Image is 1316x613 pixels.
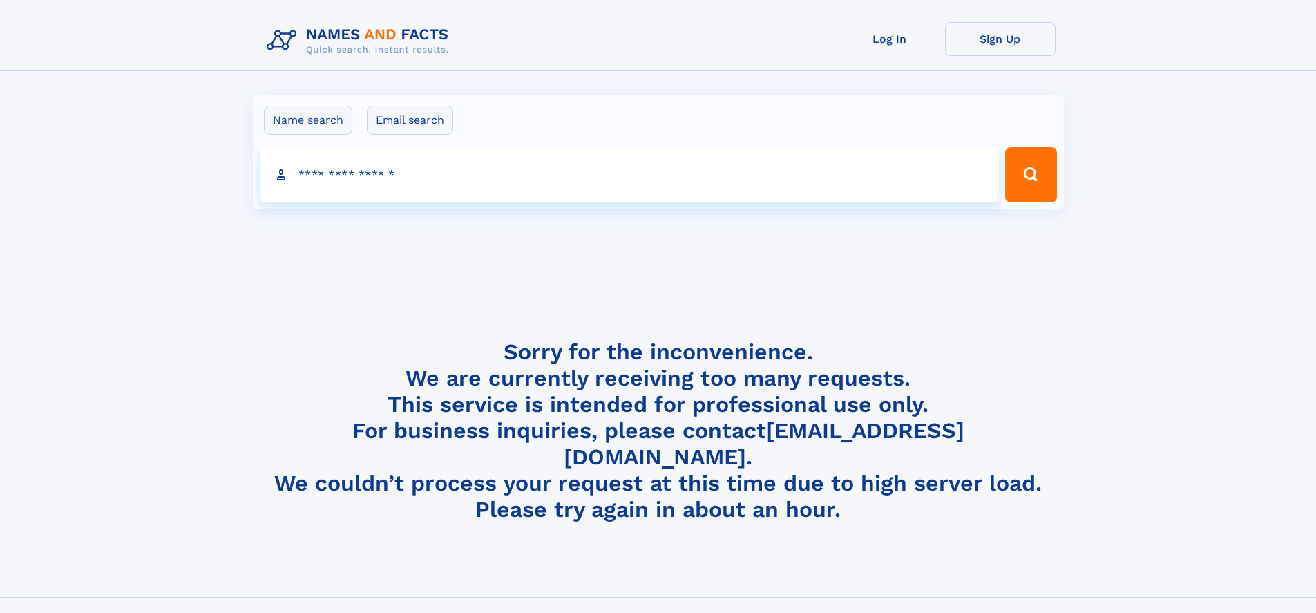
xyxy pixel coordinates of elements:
[260,147,1000,202] input: search input
[564,417,964,470] a: [EMAIL_ADDRESS][DOMAIN_NAME]
[261,339,1056,523] h4: Sorry for the inconvenience. We are currently receiving too many requests. This service is intend...
[367,106,453,135] label: Email search
[264,106,352,135] label: Name search
[1005,147,1056,202] button: Search Button
[261,22,460,59] img: Logo Names and Facts
[835,22,945,56] a: Log In
[945,22,1056,56] a: Sign Up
